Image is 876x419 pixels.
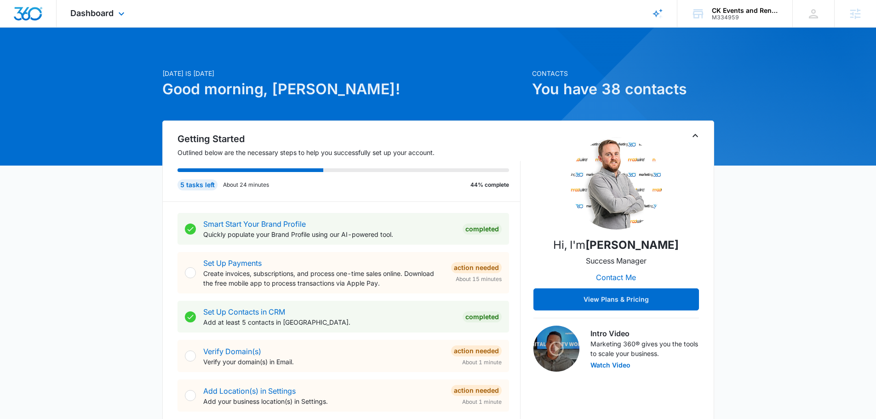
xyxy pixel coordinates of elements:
[451,385,502,396] div: Action Needed
[463,311,502,322] div: Completed
[203,386,296,396] a: Add Location(s) in Settings
[451,345,502,356] div: Action Needed
[570,138,662,230] img: Nicholas Geymann
[532,78,714,100] h1: You have 38 contacts
[533,326,579,372] img: Intro Video
[590,339,699,358] p: Marketing 360® gives you the tools to scale your business.
[690,130,701,141] button: Toggle Collapse
[162,78,527,100] h1: Good morning, [PERSON_NAME]!
[177,179,218,190] div: 5 tasks left
[456,275,502,283] span: About 15 minutes
[585,238,679,252] strong: [PERSON_NAME]
[203,269,444,288] p: Create invoices, subscriptions, and process one-time sales online. Download the free mobile app t...
[590,328,699,339] h3: Intro Video
[462,358,502,367] span: About 1 minute
[203,307,285,316] a: Set Up Contacts in CRM
[533,288,699,310] button: View Plans & Pricing
[712,14,779,21] div: account id
[587,266,645,288] button: Contact Me
[553,237,679,253] p: Hi, I'm
[203,347,261,356] a: Verify Domain(s)
[463,224,502,235] div: Completed
[162,69,527,78] p: [DATE] is [DATE]
[177,132,521,146] h2: Getting Started
[203,396,444,406] p: Add your business location(s) in Settings.
[177,148,521,157] p: Outlined below are the necessary steps to help you successfully set up your account.
[712,7,779,14] div: account name
[203,258,262,268] a: Set Up Payments
[223,181,269,189] p: About 24 minutes
[70,8,114,18] span: Dashboard
[470,181,509,189] p: 44% complete
[586,255,647,266] p: Success Manager
[203,219,306,229] a: Smart Start Your Brand Profile
[532,69,714,78] p: Contacts
[451,262,502,273] div: Action Needed
[462,398,502,406] span: About 1 minute
[590,362,630,368] button: Watch Video
[203,317,455,327] p: Add at least 5 contacts in [GEOGRAPHIC_DATA].
[203,230,455,239] p: Quickly populate your Brand Profile using our AI-powered tool.
[203,357,444,367] p: Verify your domain(s) in Email.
